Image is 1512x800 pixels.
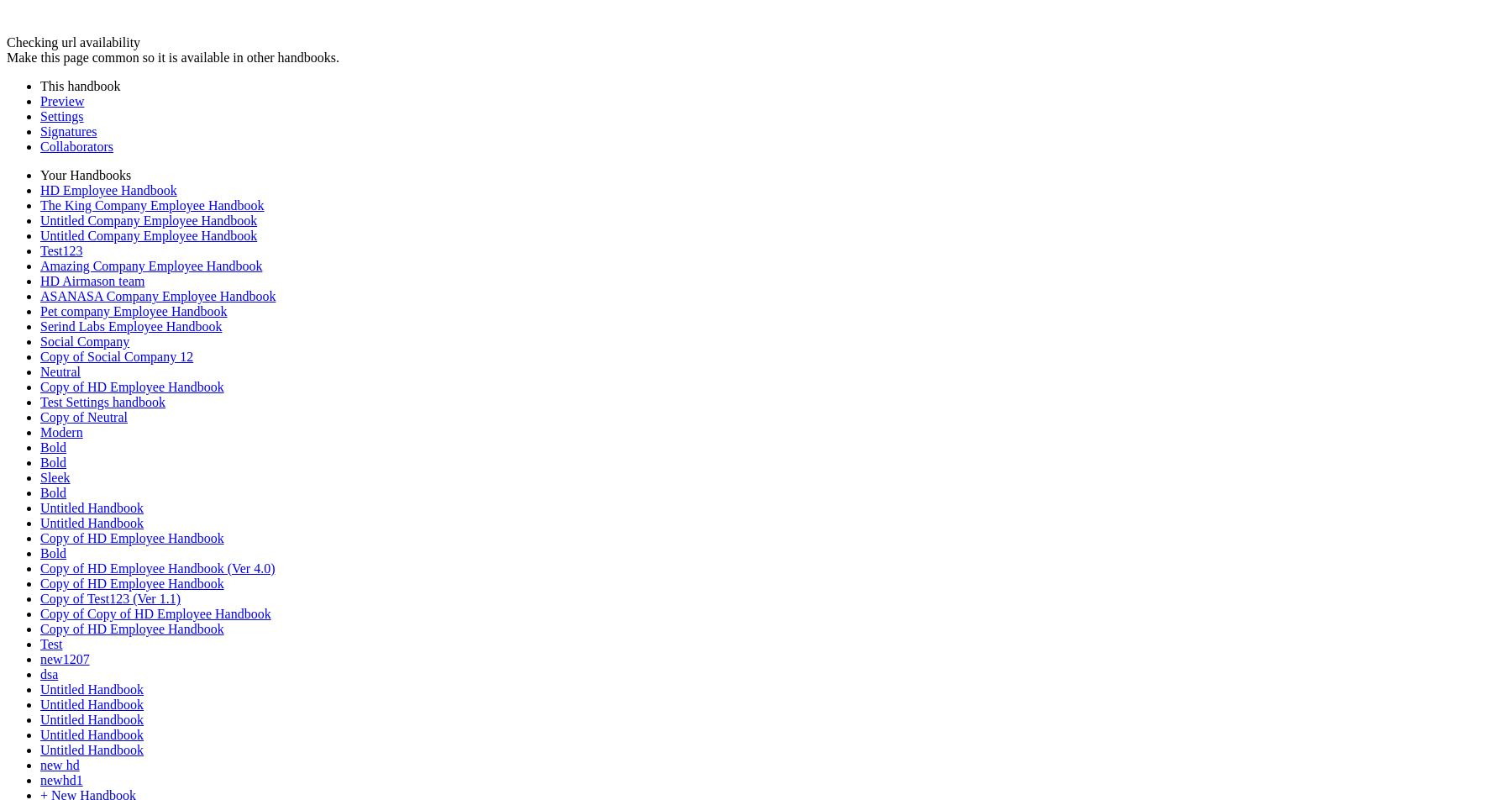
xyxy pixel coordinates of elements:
[40,486,66,500] a: Bold
[40,139,113,154] a: Collaborators
[40,289,276,303] a: ASANASA Company Employee Handbook
[40,455,66,470] a: Bold
[40,244,82,258] a: Test123
[40,773,83,787] a: newhd1
[40,607,271,621] a: Copy of Copy of HD Employee Handbook
[40,365,81,379] a: Neutral
[7,35,140,50] span: Checking url availability
[40,501,144,515] a: Untitled Handbook
[40,79,1505,94] li: This handbook
[40,229,257,243] a: Untitled Company Employee Handbook
[40,667,58,682] a: dsa
[40,576,224,591] a: Copy of HD Employee Handbook
[40,471,71,485] a: Sleek
[40,198,265,213] a: The King Company Employee Handbook
[40,516,144,530] a: Untitled Handbook
[40,592,181,606] a: Copy of Test123 (Ver 1.1)
[40,697,144,712] a: Untitled Handbook
[40,652,90,666] a: new1207
[40,109,84,124] a: Settings
[40,531,224,545] a: Copy of HD Employee Handbook
[40,168,1505,183] li: Your Handbooks
[40,183,177,197] a: HD Employee Handbook
[40,728,144,742] a: Untitled Handbook
[40,274,144,288] a: HD Airmason team
[40,758,80,772] a: new hd
[40,395,165,409] a: Test Settings handbook
[40,546,66,561] a: Bold
[40,213,257,228] a: Untitled Company Employee Handbook
[40,124,97,139] a: Signatures
[40,561,276,576] a: Copy of HD Employee Handbook (Ver 4.0)
[40,380,224,394] a: Copy of HD Employee Handbook
[40,94,84,108] a: Preview
[40,440,66,455] a: Bold
[40,259,262,273] a: Amazing Company Employee Handbook
[40,410,128,424] a: Copy of Neutral
[40,425,83,439] a: Modern
[40,622,224,636] a: Copy of HD Employee Handbook
[7,50,1505,66] div: Make this page common so it is available in other handbooks.
[40,304,228,318] a: Pet company Employee Handbook
[40,334,129,349] a: Social Company
[40,319,222,334] a: Serind Labs Employee Handbook
[40,713,144,727] a: Untitled Handbook
[40,637,62,651] a: Test
[40,682,144,697] a: Untitled Handbook
[40,743,144,757] a: Untitled Handbook
[40,350,193,364] a: Copy of Social Company 12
